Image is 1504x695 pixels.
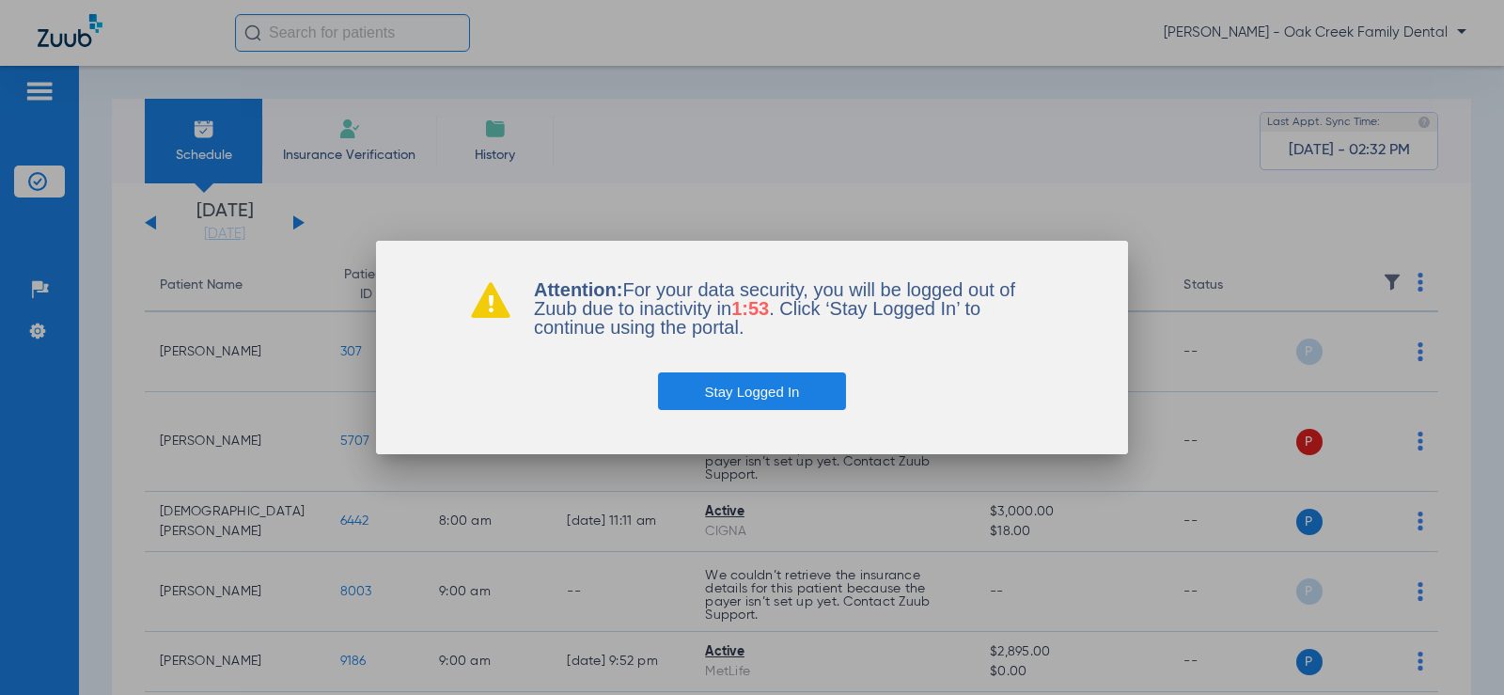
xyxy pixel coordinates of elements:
[731,298,769,319] span: 1:53
[534,279,622,300] b: Attention:
[470,280,511,318] img: warning
[534,280,1034,337] p: For your data security, you will be logged out of Zuub due to inactivity in . Click ‘Stay Logged ...
[658,372,847,410] button: Stay Logged In
[1410,605,1504,695] iframe: Chat Widget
